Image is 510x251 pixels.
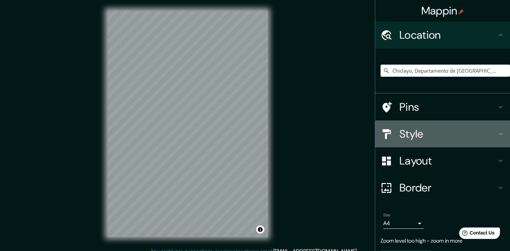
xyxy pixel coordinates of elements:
p: Zoom level too high - zoom in more [381,237,505,245]
div: Layout [375,147,510,174]
h4: Style [399,127,497,141]
img: pin-icon.png [458,9,464,14]
label: Size [383,212,390,218]
h4: Layout [399,154,497,168]
iframe: Help widget launcher [450,225,503,244]
h4: Mappin [421,4,464,17]
canvas: Map [108,11,268,237]
div: Location [375,22,510,48]
h4: Border [399,181,497,194]
div: A4 [383,218,424,229]
div: Pins [375,94,510,120]
input: Pick your city or area [381,65,510,77]
div: Style [375,120,510,147]
h4: Pins [399,100,497,114]
button: Toggle attribution [256,225,264,234]
h4: Location [399,28,497,42]
div: Border [375,174,510,201]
